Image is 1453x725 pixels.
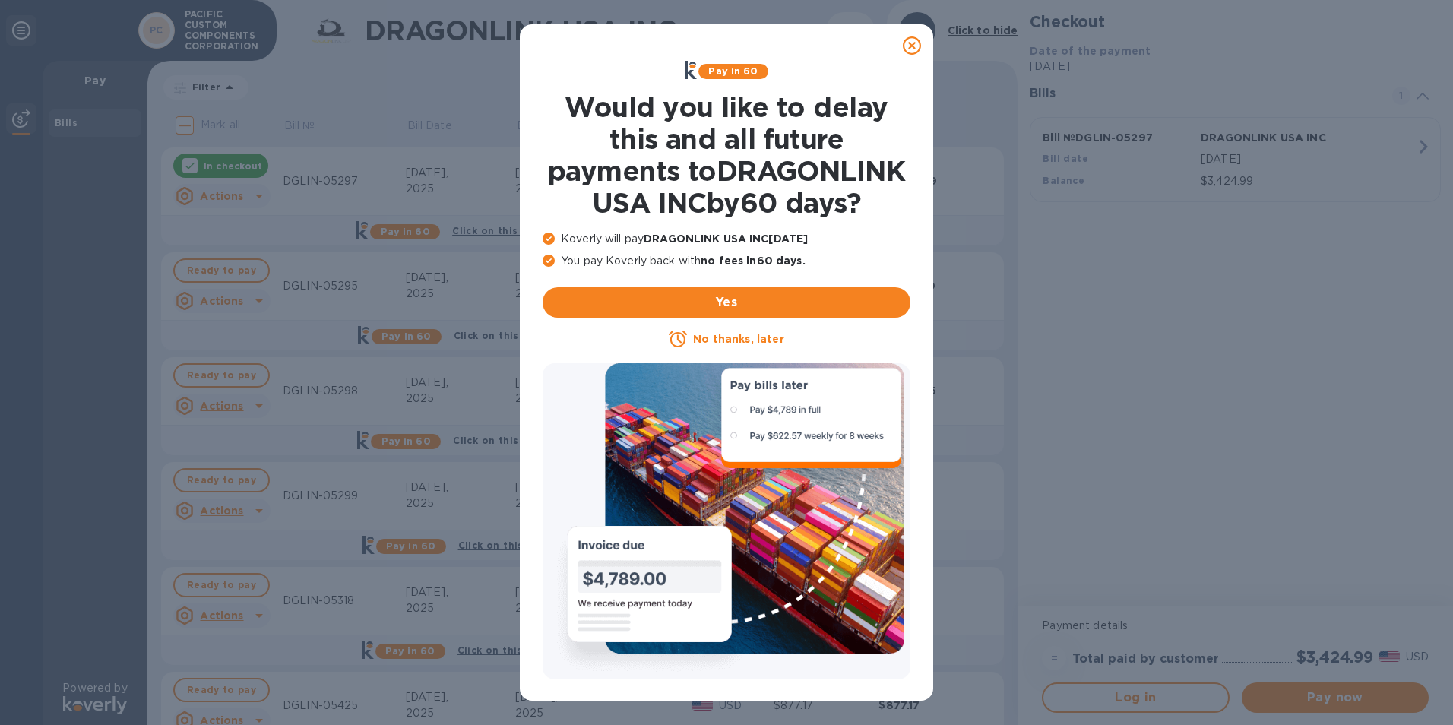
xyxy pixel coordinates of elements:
[543,231,910,247] p: Koverly will pay
[708,65,758,77] b: Pay in 60
[693,333,783,345] u: No thanks, later
[543,253,910,269] p: You pay Koverly back with
[543,287,910,318] button: Yes
[644,233,808,245] b: DRAGONLINK USA INC [DATE]
[701,255,805,267] b: no fees in 60 days .
[555,293,898,312] span: Yes
[543,91,910,219] h1: Would you like to delay this and all future payments to DRAGONLINK USA INC by 60 days ?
